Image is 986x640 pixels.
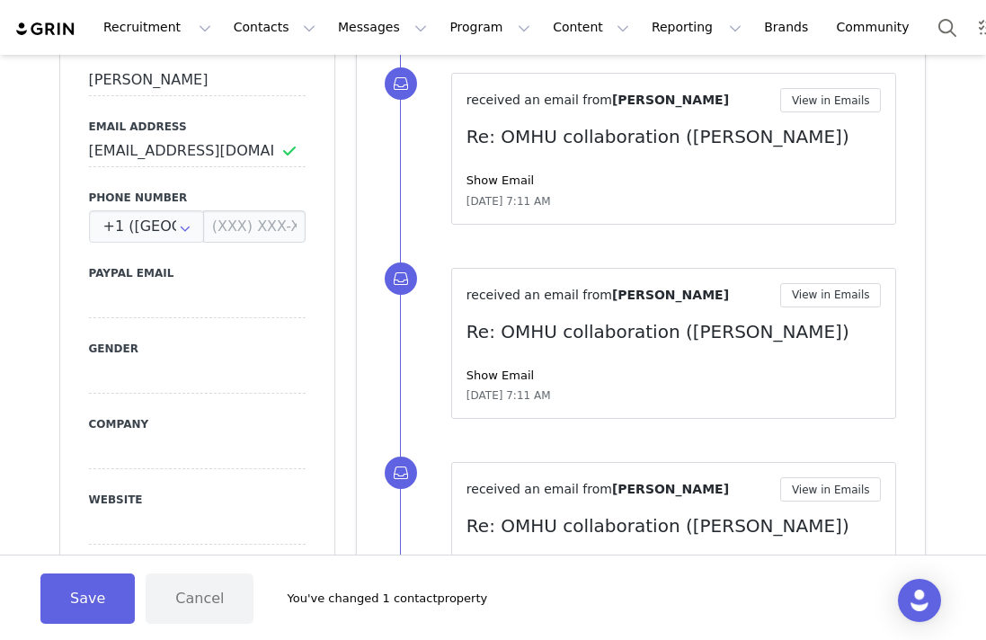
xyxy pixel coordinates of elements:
[466,123,882,150] p: Re: OMHU collaboration ([PERSON_NAME])
[466,173,534,187] a: Show Email
[780,88,882,112] button: View in Emails
[641,7,752,48] button: Reporting
[466,318,882,345] p: Re: OMHU collaboration ([PERSON_NAME])
[466,387,551,404] span: [DATE] 7:11 AM
[14,21,77,38] img: grin logo
[466,482,612,496] span: received an email from
[612,93,729,107] span: [PERSON_NAME]
[466,512,882,539] p: Re: OMHU collaboration ([PERSON_NAME])
[89,119,306,135] label: Email Address
[542,7,640,48] button: Content
[439,7,541,48] button: Program
[89,190,306,206] label: Phone Number
[89,416,306,432] label: Company
[612,288,729,302] span: [PERSON_NAME]
[264,590,487,608] div: You've changed 1 contact
[780,477,882,502] button: View in Emails
[89,492,306,508] label: Website
[93,7,222,48] button: Recruitment
[89,265,306,281] label: Paypal Email
[826,7,928,48] a: Community
[780,283,882,307] button: View in Emails
[466,369,534,382] a: Show Email
[14,14,508,34] body: Rich Text Area. Press ALT-0 for help.
[898,579,941,622] div: Open Intercom Messenger
[466,288,612,302] span: received an email from
[438,590,488,608] span: property
[40,573,135,624] button: Save
[203,210,306,243] input: (XXX) XXX-XXXX
[223,7,326,48] button: Contacts
[89,135,306,167] input: Email Address
[146,573,253,624] button: Cancel
[928,7,967,48] button: Search
[327,7,438,48] button: Messages
[89,210,204,243] input: Country
[466,193,551,209] span: [DATE] 7:11 AM
[612,482,729,496] span: [PERSON_NAME]
[466,93,612,107] span: received an email from
[89,210,204,243] div: United States
[89,341,306,357] label: Gender
[753,7,824,48] a: Brands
